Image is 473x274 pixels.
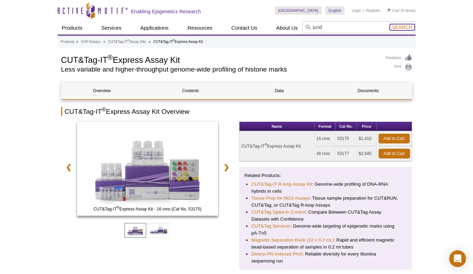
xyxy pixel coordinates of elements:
li: CUT&Tag-IT Express Assay Kit [153,40,203,44]
li: | [363,6,364,15]
p: Related Products: [244,172,407,179]
a: CUT&Tag-IT Express Assay Kit - 16 rxns [77,121,218,218]
td: 48 rxns [315,146,336,161]
a: Tissue Prep for NGS Assays [251,195,310,202]
sup: ® [265,143,267,147]
a: ❮ [61,159,76,175]
th: Cat No. [336,122,357,131]
button: Search [390,24,414,30]
a: Add to Cart [379,149,410,158]
a: Data [239,82,320,99]
a: Products [61,39,74,45]
td: $1,410 [357,131,377,146]
a: Login [352,8,361,13]
li: : Reliable diversity for every Illumina sequencing run [251,251,400,265]
a: Overview [62,82,142,99]
a: CUT&Tag-IT®Assay Kits [108,39,146,45]
sup: ® [102,106,106,112]
a: Add to Cart [379,134,410,143]
h2: Less variable and higher-throughput genome-wide profiling of histone marks [61,66,379,73]
a: Products [58,21,87,35]
a: Print [386,64,412,71]
a: Magnetic Separation Rack (12 x 0.2 mL) [251,237,334,244]
sup: ® [173,39,175,42]
span: CUT&Tag-IT Express Assay Kit - 16 rxns (Cat No. 53175) [78,206,217,213]
h1: CUT&Tag-IT Express Assay Kit [61,54,379,65]
span: Search [392,24,412,30]
td: 53177 [336,146,357,161]
a: ❯ [219,159,234,175]
li: : Tissue sample preparation for CUT&RUN, CUT&Tag, or CUT&Tag R-loop Assays [251,195,400,209]
a: About Us [272,21,302,35]
li: (0 items) [387,6,416,15]
li: » [149,40,151,44]
sup: ® [108,53,113,61]
td: 53175 [336,131,357,146]
th: Format [315,122,336,131]
li: : Genome-wide profiling of DNA-RNA hybrids in cells [251,181,400,195]
a: [GEOGRAPHIC_DATA] [275,6,322,15]
a: ChIP Assays [81,39,101,45]
a: Documents [328,82,409,99]
h2: Enabling Epigenetics Research [131,8,201,15]
a: Contents [150,82,231,99]
th: Name [239,122,315,131]
li: » [103,40,106,44]
a: English [325,6,345,15]
sup: ® [117,206,119,209]
div: Open Intercom Messenger [449,250,466,267]
li: » [76,40,78,44]
td: 16 rxns [315,131,336,146]
a: Feedback [386,54,412,62]
a: Applications [136,21,173,35]
a: Contact Us [227,21,261,35]
a: Diversi-Phi Indexed PhiX [251,251,302,258]
sup: ® [128,39,130,42]
img: Your Cart [387,8,390,12]
td: $2,945 [357,146,377,161]
a: CUT&Tag Services [251,223,290,230]
img: CUT&Tag-IT Express Assay Kit - 16 rxns [77,121,218,216]
li: : Compare Between CUT&Tag Assay Datasets with Confidence [251,209,400,223]
li: : Genome-wide targeting of epigenetic marks using pA-Tn5 [251,223,400,237]
h2: CUT&Tag-IT Express Assay Kit Overview [61,107,412,116]
li: : Rapid and efficient magnetic bead-based separation of samples in 0.2 ml tubes [251,237,400,251]
a: Register [366,8,380,13]
a: Cart [387,8,400,13]
a: Resources [183,21,217,35]
td: CUT&Tag-IT Express Assay Kit [239,131,315,161]
th: Price [357,122,377,131]
a: CUT&Tag Spike-In Control [251,209,306,216]
a: CUT&Tag-IT R-loop Assay Kit [251,181,312,188]
input: Keyword, Cat. No. [302,21,416,33]
a: Services [97,21,126,35]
